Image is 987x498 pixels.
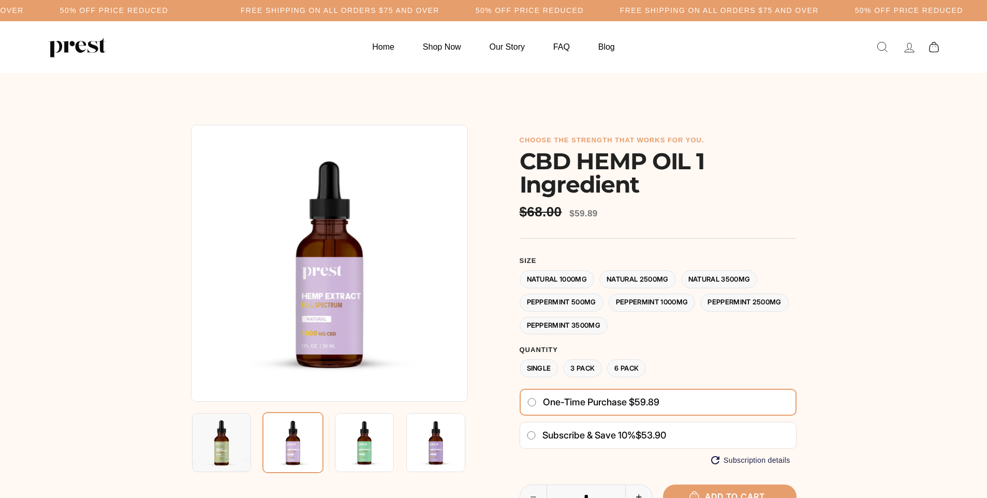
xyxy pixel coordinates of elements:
img: PREST ORGANICS [49,37,106,57]
label: 3 Pack [563,359,602,377]
label: Peppermint 2500MG [700,294,789,312]
h5: 50% OFF PRICE REDUCED [476,6,584,15]
a: Shop Now [410,37,474,57]
img: CBD HEMP OIL 1 Ingredient [262,412,323,473]
label: Peppermint 500MG [520,294,603,312]
a: Our Story [477,37,538,57]
h5: Free Shipping on all orders $75 and over [241,6,439,15]
img: CBD HEMP OIL 1 Ingredient [335,413,394,472]
ul: Primary [359,37,627,57]
h5: 50% OFF PRICE REDUCED [60,6,168,15]
img: CBD HEMP OIL 1 Ingredient [406,413,465,472]
a: Blog [585,37,628,57]
label: Natural 3500MG [681,270,758,288]
span: $68.00 [520,204,565,220]
label: Size [520,257,797,265]
span: $53.90 [636,430,666,441]
a: FAQ [540,37,583,57]
label: Quantity [520,346,797,354]
label: Natural 1000MG [520,270,595,288]
button: Subscription details [711,456,790,465]
h6: choose the strength that works for you. [520,136,797,144]
img: CBD HEMP OIL 1 Ingredient [191,125,468,402]
span: Subscribe & save 10% [542,430,636,441]
label: Peppermint 1000MG [609,294,696,312]
h5: 50% OFF PRICE REDUCED [855,6,963,15]
label: Single [520,359,558,377]
span: One-time purchase $59.89 [543,397,659,408]
h1: CBD HEMP OIL 1 Ingredient [520,150,797,196]
label: Peppermint 3500MG [520,317,608,335]
span: $59.89 [569,209,597,218]
input: Subscribe & save 10%$53.90 [526,431,536,440]
a: Home [359,37,407,57]
img: CBD HEMP OIL 1 Ingredient [192,413,251,472]
span: Subscription details [724,456,790,465]
label: 6 Pack [607,359,646,377]
h5: Free Shipping on all orders $75 and over [620,6,819,15]
input: One-time purchase $59.89 [527,398,537,406]
label: Natural 2500MG [599,270,676,288]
